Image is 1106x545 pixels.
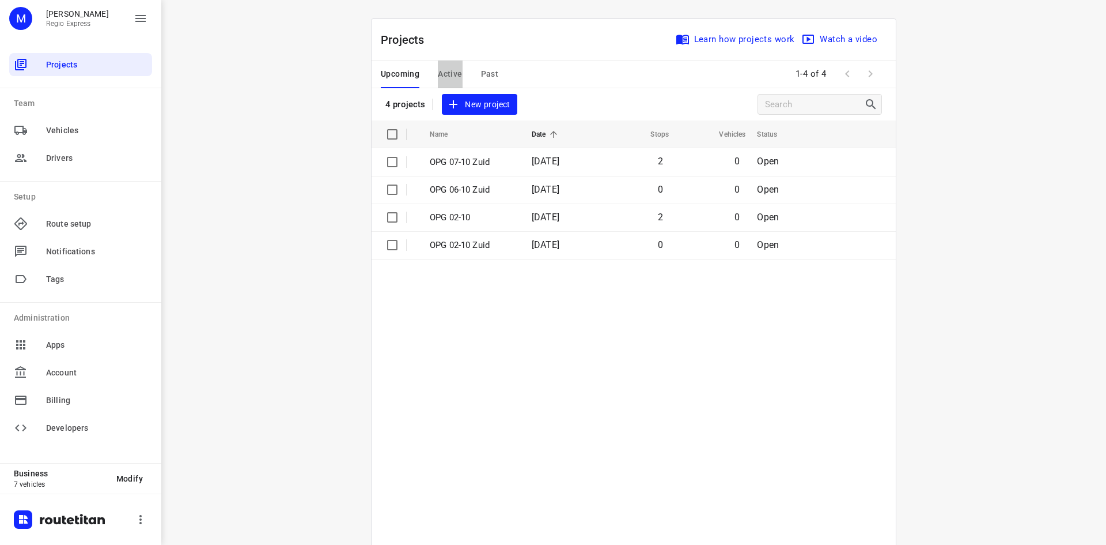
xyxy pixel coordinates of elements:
[635,127,669,141] span: Stops
[658,184,663,195] span: 0
[9,240,152,263] div: Notifications
[532,212,559,223] span: [DATE]
[385,99,425,110] p: 4 projects
[430,127,463,141] span: Name
[107,468,152,489] button: Modify
[46,339,147,351] span: Apps
[704,127,745,141] span: Vehicles
[430,156,514,169] p: OPG 07-10 Zuid
[46,218,147,230] span: Route setup
[734,239,740,250] span: 0
[9,7,32,30] div: M
[734,212,740,223] span: 0
[734,156,740,167] span: 0
[532,127,561,141] span: Date
[438,67,462,81] span: Active
[757,212,779,223] span: Open
[757,184,779,195] span: Open
[14,97,152,110] p: Team
[381,67,419,81] span: Upcoming
[9,119,152,142] div: Vehicles
[46,152,147,164] span: Drivers
[46,9,109,18] p: Max Bisseling
[765,96,864,114] input: Search projects
[46,394,147,407] span: Billing
[430,183,514,197] p: OPG 06-10 Zuid
[734,184,740,195] span: 0
[46,59,147,71] span: Projects
[658,212,663,223] span: 2
[430,239,514,252] p: OPG 02-10 Zuid
[449,97,510,112] span: New project
[532,184,559,195] span: [DATE]
[14,469,107,478] p: Business
[9,389,152,412] div: Billing
[116,474,143,483] span: Modify
[9,361,152,384] div: Account
[46,20,109,28] p: Regio Express
[532,156,559,167] span: [DATE]
[9,416,152,439] div: Developers
[9,53,152,76] div: Projects
[757,156,779,167] span: Open
[46,367,147,379] span: Account
[14,191,152,203] p: Setup
[46,125,147,137] span: Vehicles
[442,94,517,115] button: New project
[859,62,882,85] span: Next Page
[9,146,152,170] div: Drivers
[9,333,152,356] div: Apps
[532,239,559,250] span: [DATE]
[757,127,792,141] span: Status
[757,239,779,250] span: Open
[46,246,147,258] span: Notifications
[9,268,152,291] div: Tags
[791,62,831,87] span: 1-4 of 4
[14,480,107,488] p: 7 vehicles
[14,312,152,324] p: Administration
[46,273,147,285] span: Tags
[481,67,499,81] span: Past
[381,31,434,48] p: Projects
[430,211,514,224] p: OPG 02-10
[46,422,147,434] span: Developers
[658,156,663,167] span: 2
[9,212,152,235] div: Route setup
[864,97,881,111] div: Search
[658,239,663,250] span: 0
[836,62,859,85] span: Previous Page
